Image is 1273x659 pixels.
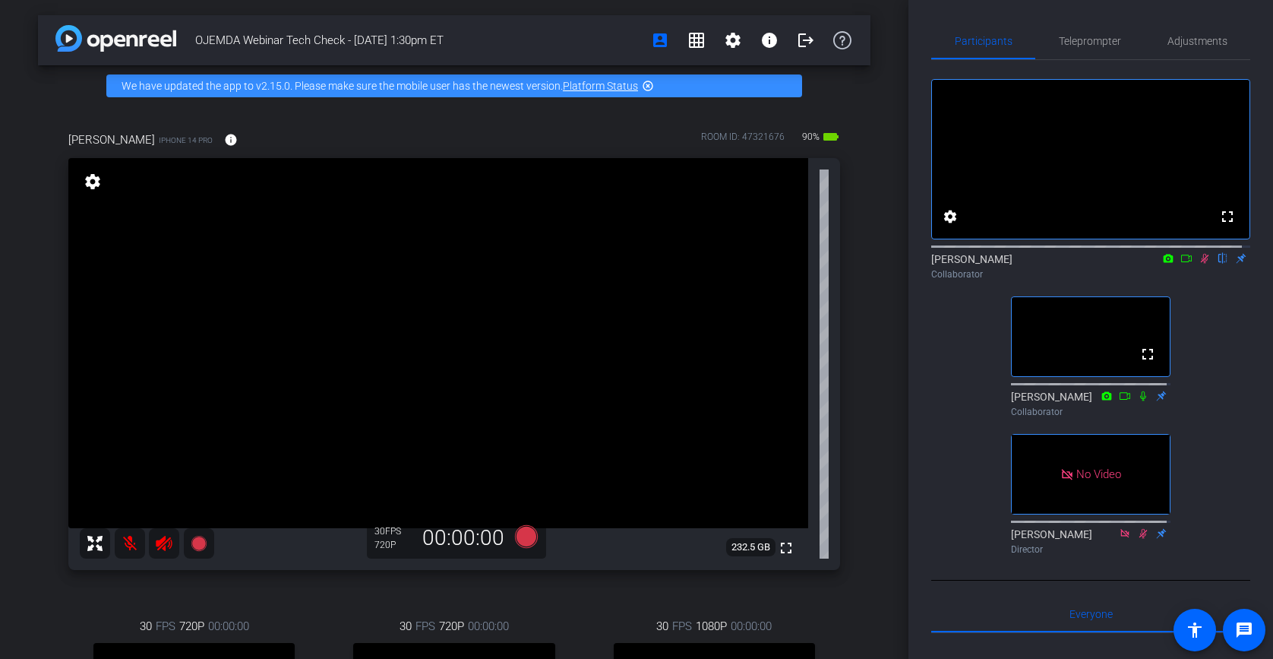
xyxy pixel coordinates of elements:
[439,618,464,635] span: 720P
[777,539,795,557] mat-icon: fullscreen
[412,525,514,551] div: 00:00:00
[1214,251,1232,265] mat-icon: flip
[55,25,176,52] img: app-logo
[156,618,175,635] span: FPS
[415,618,435,635] span: FPS
[955,36,1012,46] span: Participants
[800,125,822,149] span: 90%
[1076,467,1121,480] span: No Video
[931,268,1250,281] div: Collaborator
[374,539,412,551] div: 720P
[82,173,103,191] mat-icon: settings
[106,74,802,97] div: We have updated the app to v2.15.0. Please make sure the mobile user has the newest version.
[822,128,840,146] mat-icon: battery_std
[400,618,412,635] span: 30
[642,80,654,92] mat-icon: highlight_off
[1011,389,1170,419] div: [PERSON_NAME]
[1011,543,1170,556] div: Director
[385,526,401,537] span: FPS
[1069,609,1113,619] span: Everyone
[563,80,638,92] a: Platform Status
[656,618,668,635] span: 30
[1218,208,1237,226] mat-icon: fullscreen
[931,252,1250,281] div: [PERSON_NAME]
[687,31,706,49] mat-icon: grid_on
[797,31,815,49] mat-icon: logout
[1167,36,1227,46] span: Adjustments
[701,130,785,152] div: ROOM ID: 47321676
[724,31,742,49] mat-icon: settings
[726,538,775,556] span: 232.5 GB
[159,135,213,146] span: iPhone 14 Pro
[1011,527,1170,556] div: [PERSON_NAME]
[1139,345,1157,363] mat-icon: fullscreen
[731,618,772,635] span: 00:00:00
[1186,621,1204,639] mat-icon: accessibility
[208,618,249,635] span: 00:00:00
[68,131,155,148] span: [PERSON_NAME]
[140,618,152,635] span: 30
[672,618,692,635] span: FPS
[374,525,412,537] div: 30
[1059,36,1121,46] span: Teleprompter
[1011,405,1170,419] div: Collaborator
[195,25,642,55] span: OJEMDA Webinar Tech Check - [DATE] 1:30pm ET
[760,31,779,49] mat-icon: info
[651,31,669,49] mat-icon: account_box
[179,618,204,635] span: 720P
[1235,621,1253,639] mat-icon: message
[941,208,959,226] mat-icon: settings
[696,618,727,635] span: 1080P
[224,133,238,147] mat-icon: info
[468,618,509,635] span: 00:00:00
